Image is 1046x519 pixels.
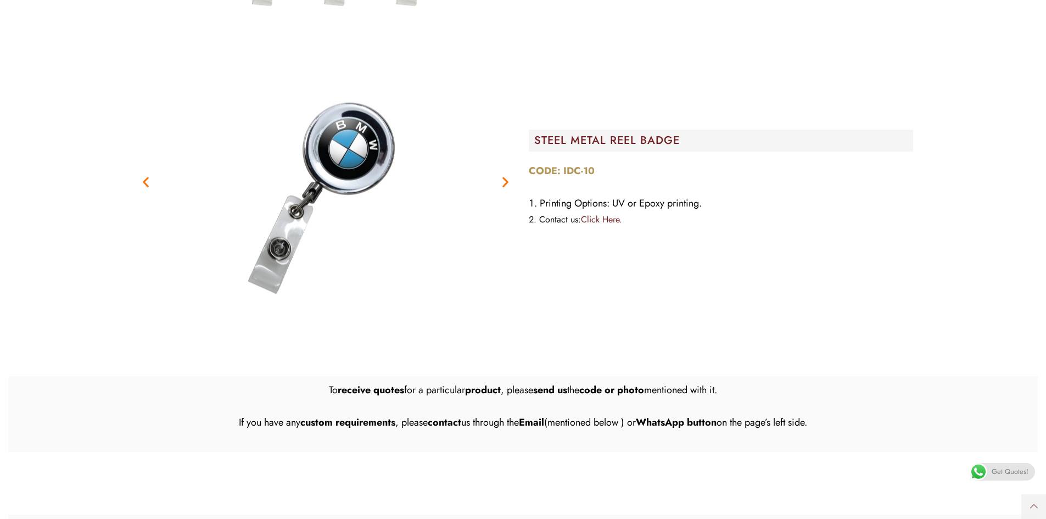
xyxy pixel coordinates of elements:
[992,463,1028,481] span: Get Quotes!
[579,383,644,397] strong: code or photo
[133,44,518,319] div: 2 / 2
[133,382,913,399] p: To for a particular , please the mentioned with it.
[133,414,913,431] p: If you have any , please us through the (mentioned below ) or on the page’s left side.
[300,415,395,429] strong: custom requirements
[636,415,717,429] strong: WhatsApp button
[533,383,567,397] strong: send us
[529,212,913,227] li: Contact us:
[338,383,404,397] strong: receive quotes
[534,135,913,146] h2: STEEL METAL REEL BADGE​
[519,415,544,429] strong: Email
[581,213,622,226] a: Click Here.
[139,175,153,188] div: Previous slide
[499,175,512,188] div: Next slide
[188,44,463,319] img: 6
[529,195,913,212] li: Printing Options: UV or Epoxy printing.
[133,44,518,319] div: Image Carousel
[529,164,595,178] strong: CODE: IDC-10
[428,415,461,429] strong: contact
[465,383,501,397] strong: product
